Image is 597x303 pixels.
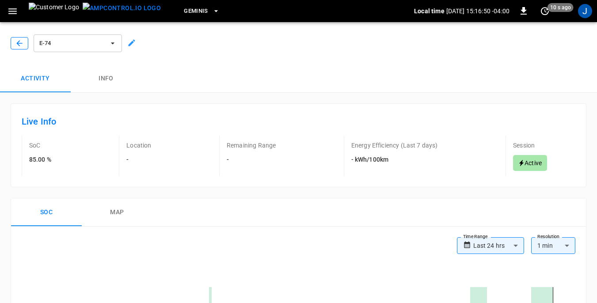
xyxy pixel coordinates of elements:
[126,155,129,165] h6: -
[29,141,40,150] p: SoC
[351,155,438,165] h6: - kWh/100km
[538,4,552,18] button: set refresh interval
[463,233,488,240] label: Time Range
[414,7,445,15] p: Local time
[548,3,574,12] span: 10 s ago
[578,4,592,18] div: profile-icon
[227,141,276,150] p: Remaining Range
[83,3,161,14] img: ampcontrol.io logo
[29,155,51,165] h6: 85.00 %
[531,237,575,254] div: 1 min
[184,6,208,16] span: Geminis
[227,155,276,165] h6: -
[29,3,79,19] img: Customer Logo
[446,7,510,15] p: [DATE] 15:16:50 -04:00
[82,198,152,227] button: map
[525,159,542,167] p: Active
[351,141,438,150] p: Energy Efficiency (Last 7 days)
[22,114,575,129] h6: Live Info
[473,237,524,254] div: Last 24 hrs
[71,64,141,93] button: Info
[34,34,122,52] button: E-74
[39,38,105,49] span: E-74
[11,198,82,227] button: Soc
[180,3,223,20] button: Geminis
[537,233,559,240] label: Resolution
[126,141,151,150] p: Location
[513,141,535,150] p: Session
